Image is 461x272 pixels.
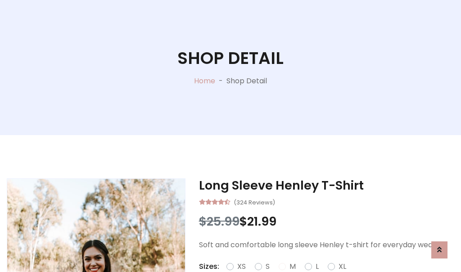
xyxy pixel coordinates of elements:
p: - [215,76,226,86]
span: $25.99 [199,213,240,230]
h3: Long Sleeve Henley T-Shirt [199,178,454,193]
label: M [289,261,296,272]
span: 21.99 [247,213,276,230]
a: Home [194,76,215,86]
p: Soft and comfortable long sleeve Henley t-shirt for everyday wear. [199,240,454,250]
p: Sizes: [199,261,219,272]
label: S [266,261,270,272]
label: XS [237,261,246,272]
label: L [316,261,319,272]
small: (324 Reviews) [234,196,275,207]
p: Shop Detail [226,76,267,86]
label: XL [339,261,346,272]
h1: Shop Detail [177,48,284,68]
h3: $ [199,214,454,229]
